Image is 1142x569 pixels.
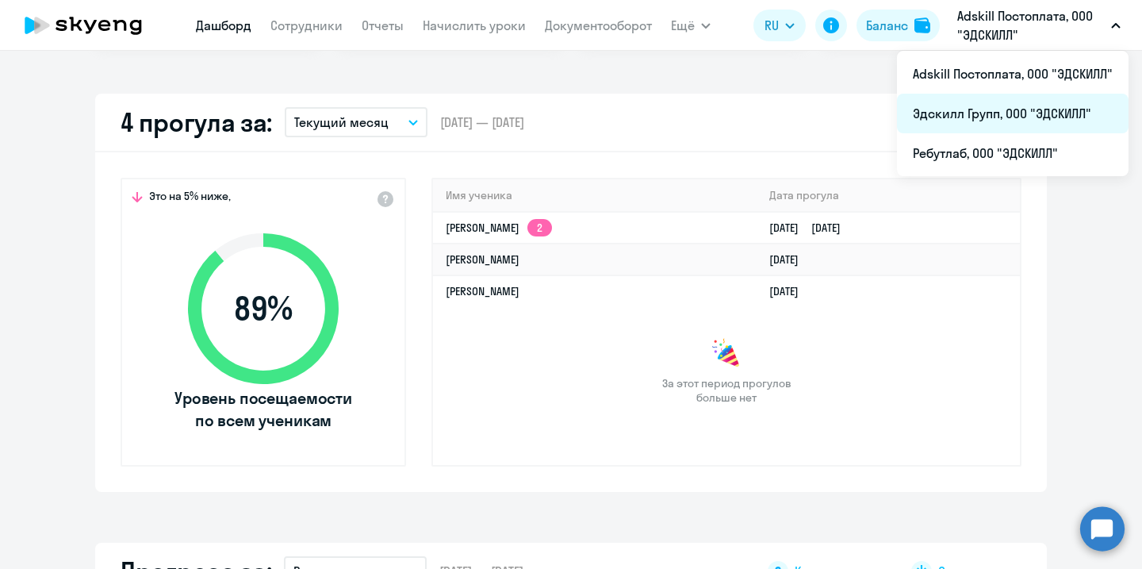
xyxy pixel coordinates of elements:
p: Текущий месяц [294,113,389,132]
span: [DATE] — [DATE] [440,113,524,131]
span: Ещё [671,16,695,35]
a: Сотрудники [270,17,343,33]
th: Имя ученика [433,179,757,212]
a: Дашборд [196,17,251,33]
a: Начислить уроки [423,17,526,33]
th: Дата прогула [757,179,1020,212]
button: Балансbalance [856,10,940,41]
p: Adskill Постоплата, ООО "ЭДСКИЛЛ" [957,6,1105,44]
div: Баланс [866,16,908,35]
a: Отчеты [362,17,404,33]
span: Это на 5% ниже, [149,189,231,208]
button: RU [753,10,806,41]
a: [PERSON_NAME]2 [446,221,552,235]
a: [DATE] [769,284,811,298]
a: [DATE][DATE] [769,221,853,235]
span: Уровень посещаемости по всем ученикам [172,387,354,432]
h2: 4 прогула за: [121,106,272,138]
a: Документооборот [545,17,652,33]
app-skyeng-badge: 2 [527,219,552,236]
img: congrats [711,338,742,370]
span: RU [765,16,779,35]
button: Ещё [671,10,711,41]
button: Adskill Постоплата, ООО "ЭДСКИЛЛ" [949,6,1129,44]
img: balance [914,17,930,33]
a: [PERSON_NAME] [446,284,519,298]
span: 89 % [172,290,354,328]
a: [PERSON_NAME] [446,252,519,267]
span: За этот период прогулов больше нет [660,376,793,405]
a: [DATE] [769,252,811,267]
ul: Ещё [897,51,1129,176]
button: Текущий месяц [285,107,427,137]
